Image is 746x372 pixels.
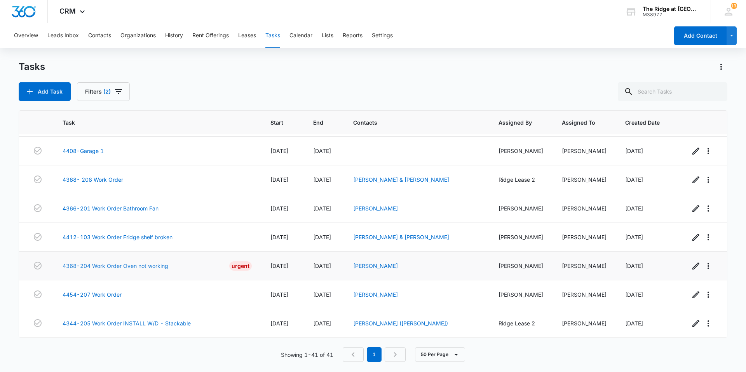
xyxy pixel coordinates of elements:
[63,176,123,184] a: 4368- 208 Work Order
[353,291,398,298] a: [PERSON_NAME]
[270,262,288,269] span: [DATE]
[343,23,363,48] button: Reports
[562,176,607,184] div: [PERSON_NAME]
[192,23,229,48] button: Rent Offerings
[643,12,699,17] div: account id
[498,176,543,184] div: Ridge Lease 2
[625,176,643,183] span: [DATE]
[270,234,288,240] span: [DATE]
[165,23,183,48] button: History
[372,23,393,48] button: Settings
[618,82,727,101] input: Search Tasks
[88,23,111,48] button: Contacts
[562,319,607,327] div: [PERSON_NAME]
[498,204,543,212] div: [PERSON_NAME]
[120,23,156,48] button: Organizations
[322,23,333,48] button: Lists
[498,147,543,155] div: [PERSON_NAME]
[625,148,643,154] span: [DATE]
[562,147,607,155] div: [PERSON_NAME]
[289,23,312,48] button: Calendar
[63,204,159,212] a: 4366-201 Work Order Bathroom Fan
[715,61,727,73] button: Actions
[313,320,331,327] span: [DATE]
[313,205,331,212] span: [DATE]
[103,89,111,94] span: (2)
[14,23,38,48] button: Overview
[562,118,595,127] span: Assigned To
[562,233,607,241] div: [PERSON_NAME]
[353,205,398,212] a: [PERSON_NAME]
[625,320,643,327] span: [DATE]
[625,234,643,240] span: [DATE]
[270,291,288,298] span: [DATE]
[313,118,323,127] span: End
[625,262,643,269] span: [DATE]
[63,290,122,299] a: 4454-207 Work Order
[674,26,727,45] button: Add Contact
[270,320,288,327] span: [DATE]
[63,147,104,155] a: 4408-Garage 1
[47,23,79,48] button: Leads Inbox
[63,118,241,127] span: Task
[229,261,252,271] div: Urgent
[265,23,280,48] button: Tasks
[415,347,465,362] button: 50 Per Page
[731,3,737,9] span: 133
[313,262,331,269] span: [DATE]
[281,351,333,359] p: Showing 1-41 of 41
[353,234,449,240] a: [PERSON_NAME] & [PERSON_NAME]
[498,233,543,241] div: [PERSON_NAME]
[731,3,737,9] div: notifications count
[19,82,71,101] button: Add Task
[353,118,469,127] span: Contacts
[313,176,331,183] span: [DATE]
[498,262,543,270] div: [PERSON_NAME]
[238,23,256,48] button: Leases
[625,291,643,298] span: [DATE]
[367,347,382,362] em: 1
[63,233,173,241] a: 4412-103 Work Order Fridge shelf broken
[643,6,699,12] div: account name
[562,204,607,212] div: [PERSON_NAME]
[270,118,283,127] span: Start
[498,319,543,327] div: Ridge Lease 2
[353,176,449,183] a: [PERSON_NAME] & [PERSON_NAME]
[19,61,45,73] h1: Tasks
[498,290,543,299] div: [PERSON_NAME]
[63,262,168,270] a: 4368-204 Work Order Oven not working
[270,148,288,154] span: [DATE]
[625,205,643,212] span: [DATE]
[77,82,130,101] button: Filters(2)
[625,118,660,127] span: Created Date
[353,262,398,269] a: [PERSON_NAME]
[313,291,331,298] span: [DATE]
[343,347,406,362] nav: Pagination
[270,176,288,183] span: [DATE]
[562,262,607,270] div: [PERSON_NAME]
[353,320,448,327] a: [PERSON_NAME] ([PERSON_NAME])
[313,234,331,240] span: [DATE]
[270,205,288,212] span: [DATE]
[313,148,331,154] span: [DATE]
[498,118,532,127] span: Assigned By
[562,290,607,299] div: [PERSON_NAME]
[63,319,191,327] a: 4344-205 Work Order INSTALL W/D - Stackable
[59,7,76,15] span: CRM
